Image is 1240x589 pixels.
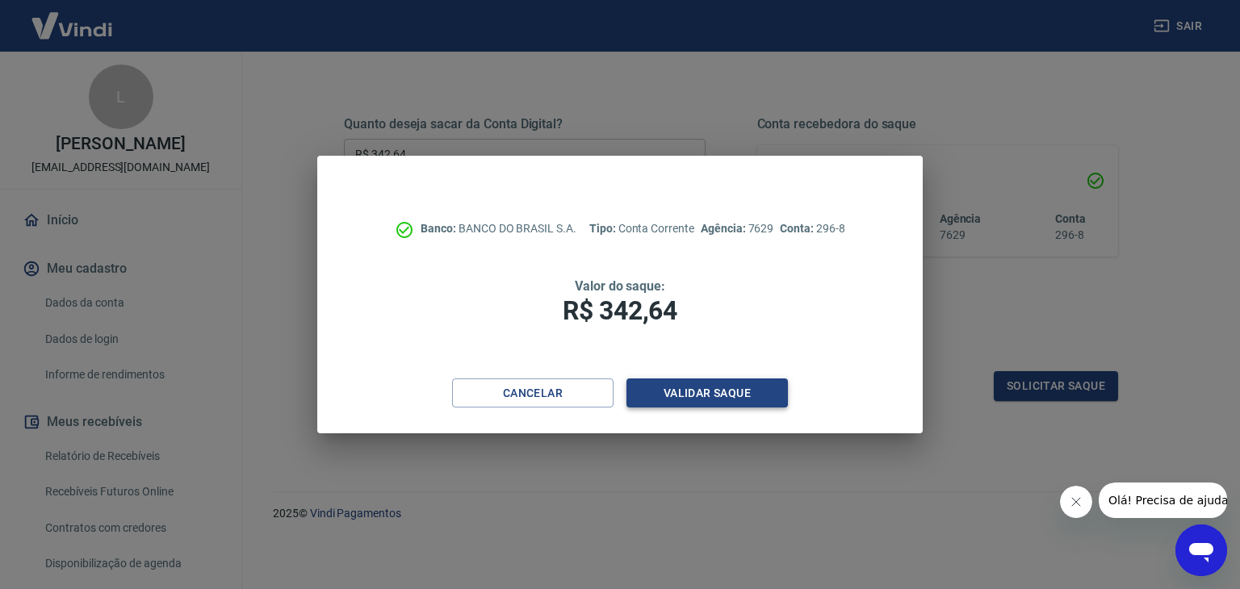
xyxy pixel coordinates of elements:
[452,378,614,408] button: Cancelar
[421,222,459,235] span: Banco:
[575,278,665,294] span: Valor do saque:
[1060,486,1092,518] iframe: Fechar mensagem
[626,378,788,408] button: Validar saque
[589,222,618,235] span: Tipo:
[780,222,816,235] span: Conta:
[10,11,136,24] span: Olá! Precisa de ajuda?
[1099,482,1227,518] iframe: Mensagem da empresa
[701,220,773,237] p: 7629
[589,220,694,237] p: Conta Corrente
[701,222,748,235] span: Agência:
[1175,524,1227,576] iframe: Botão para abrir a janela de mensagens
[563,295,677,326] span: R$ 342,64
[780,220,844,237] p: 296-8
[421,220,576,237] p: BANCO DO BRASIL S.A.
